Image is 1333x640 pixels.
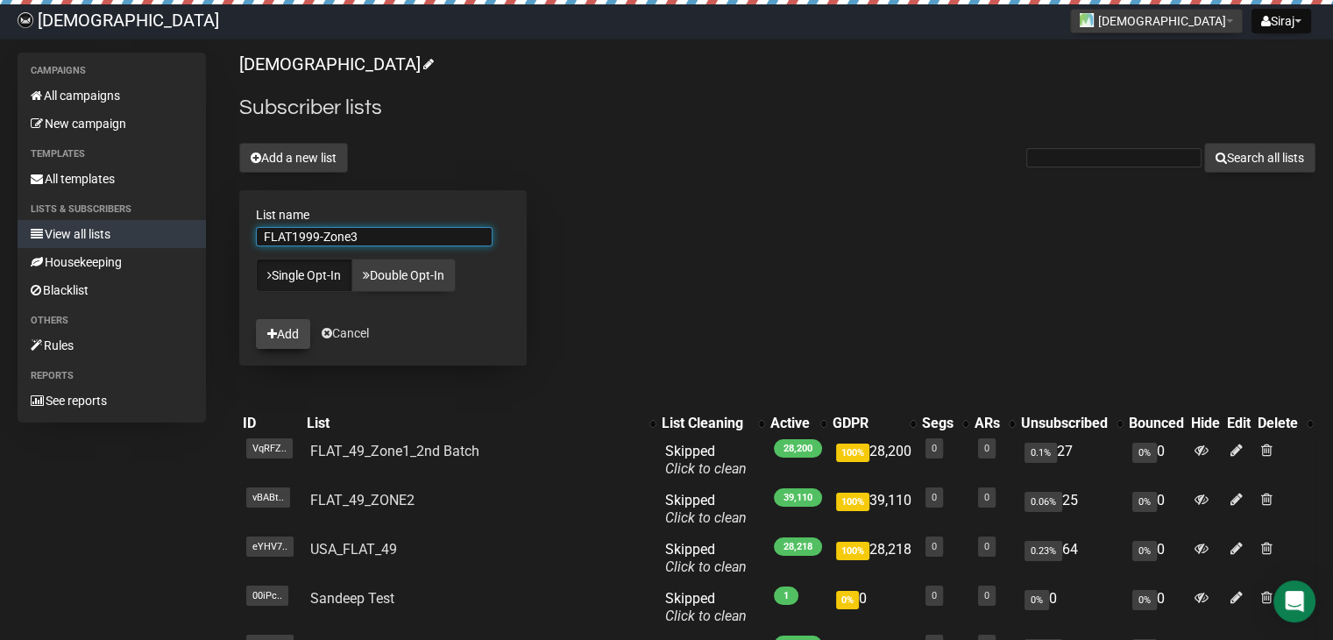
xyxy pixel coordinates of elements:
[18,60,206,82] li: Campaigns
[1125,436,1188,485] td: 0
[307,415,641,432] div: List
[829,534,918,583] td: 28,218
[351,259,456,292] a: Double Opt-In
[658,411,767,436] th: List Cleaning: No sort applied, activate to apply an ascending sort
[829,485,918,534] td: 39,110
[256,227,493,246] input: The name of your new list
[18,110,206,138] a: New campaign
[246,487,290,508] span: vBABt..
[18,248,206,276] a: Housekeeping
[1188,411,1223,436] th: Hide: No sort applied, sorting is disabled
[256,259,352,292] a: Single Opt-In
[303,411,658,436] th: List: No sort applied, activate to apply an ascending sort
[665,558,747,575] a: Click to clean
[829,583,918,632] td: 0
[18,199,206,220] li: Lists & subscribers
[1132,590,1157,610] span: 0%
[246,438,293,459] span: VqRFZ..
[1025,590,1049,610] span: 0%
[243,415,300,432] div: ID
[246,537,294,557] span: eYHV7..
[18,144,206,165] li: Templates
[932,492,937,503] a: 0
[836,444,869,462] span: 100%
[1204,143,1315,173] button: Search all lists
[239,92,1315,124] h2: Subscriber lists
[310,590,394,607] a: Sandeep Test
[1080,13,1094,27] img: 1.jpg
[665,509,747,526] a: Click to clean
[1017,583,1125,632] td: 0
[665,608,747,624] a: Click to clean
[774,488,822,507] span: 39,110
[1273,580,1315,622] div: Open Intercom Messenger
[932,443,937,454] a: 0
[310,541,397,558] a: USA_FLAT_49
[1258,415,1298,432] div: Delete
[256,319,310,349] button: Add
[1132,492,1157,512] span: 0%
[922,415,954,432] div: Segs
[833,415,901,432] div: GDPR
[18,331,206,359] a: Rules
[836,542,869,560] span: 100%
[1025,443,1057,463] span: 0.1%
[665,492,747,526] span: Skipped
[1017,534,1125,583] td: 64
[829,411,918,436] th: GDPR: No sort applied, activate to apply an ascending sort
[18,366,206,387] li: Reports
[1227,415,1251,432] div: Edit
[836,591,859,609] span: 0%
[1251,9,1311,33] button: Siraj
[1125,583,1188,632] td: 0
[665,590,747,624] span: Skipped
[932,541,937,552] a: 0
[975,415,1000,432] div: ARs
[1254,411,1315,436] th: Delete: No sort applied, activate to apply an ascending sort
[1223,411,1254,436] th: Edit: No sort applied, sorting is disabled
[984,541,989,552] a: 0
[256,207,510,223] label: List name
[665,460,747,477] a: Click to clean
[239,53,431,75] a: [DEMOGRAPHIC_DATA]
[767,411,829,436] th: Active: No sort applied, activate to apply an ascending sort
[1125,485,1188,534] td: 0
[984,492,989,503] a: 0
[1132,443,1157,463] span: 0%
[1070,9,1243,33] button: [DEMOGRAPHIC_DATA]
[18,387,206,415] a: See reports
[239,143,348,173] button: Add a new list
[932,590,937,601] a: 0
[239,411,303,436] th: ID: No sort applied, sorting is disabled
[1025,492,1062,512] span: 0.06%
[836,493,869,511] span: 100%
[322,326,369,340] a: Cancel
[18,276,206,304] a: Blacklist
[665,443,747,477] span: Skipped
[1025,541,1062,561] span: 0.23%
[18,310,206,331] li: Others
[1021,415,1108,432] div: Unsubscribed
[18,165,206,193] a: All templates
[246,586,288,606] span: 00iPc..
[1017,411,1125,436] th: Unsubscribed: No sort applied, activate to apply an ascending sort
[984,590,989,601] a: 0
[774,439,822,458] span: 28,200
[1125,411,1188,436] th: Bounced: No sort applied, sorting is disabled
[1125,534,1188,583] td: 0
[662,415,749,432] div: List Cleaning
[774,537,822,556] span: 28,218
[310,492,415,508] a: FLAT_49_ZONE2
[18,12,33,28] img: 61ace9317f7fa0068652623cbdd82cc4
[770,415,812,432] div: Active
[1132,541,1157,561] span: 0%
[18,82,206,110] a: All campaigns
[984,443,989,454] a: 0
[774,587,798,605] span: 1
[18,220,206,248] a: View all lists
[1191,415,1220,432] div: Hide
[918,411,971,436] th: Segs: No sort applied, activate to apply an ascending sort
[1017,436,1125,485] td: 27
[665,541,747,575] span: Skipped
[310,443,479,459] a: FLAT_49_Zone1_2nd Batch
